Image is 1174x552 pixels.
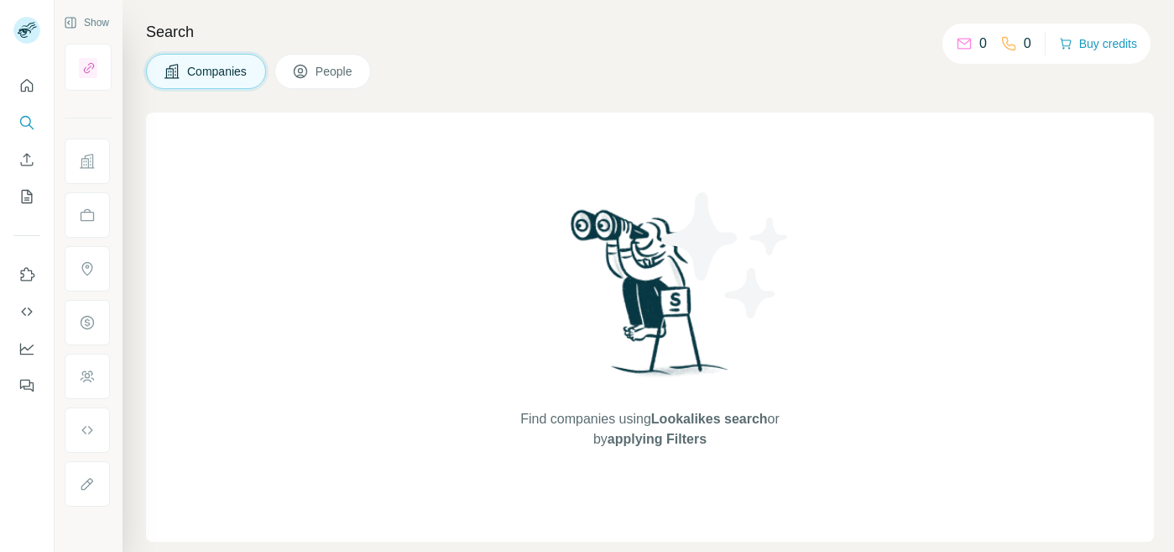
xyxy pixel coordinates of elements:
[563,205,738,392] img: Surfe Illustration - Woman searching with binoculars
[979,34,987,54] p: 0
[187,63,248,80] span: Companies
[52,10,121,35] button: Show
[146,20,1154,44] h4: Search
[13,260,40,290] button: Use Surfe on LinkedIn
[13,108,40,138] button: Search
[1059,32,1137,55] button: Buy credits
[13,145,40,175] button: Enrich CSV
[13,334,40,364] button: Dashboard
[1024,34,1031,54] p: 0
[13,297,40,327] button: Use Surfe API
[13,181,40,212] button: My lists
[515,409,784,449] span: Find companies using or by
[650,180,801,331] img: Surfe Illustration - Stars
[13,371,40,401] button: Feedback
[13,71,40,101] button: Quick start
[651,412,768,426] span: Lookalikes search
[316,63,354,80] span: People
[608,432,707,446] span: applying Filters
